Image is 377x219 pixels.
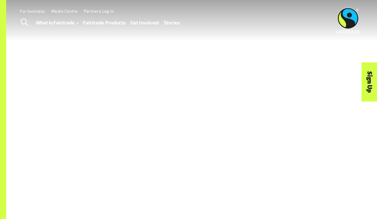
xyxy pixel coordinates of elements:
a: Fairtrade Products [83,18,125,27]
img: Fairtrade Australia New Zealand logo [336,8,360,34]
a: What is Fairtrade [36,18,78,27]
a: Media Centre [51,8,78,14]
a: Stories [164,18,180,27]
a: Toggle Search [17,15,32,30]
a: For business [20,8,45,14]
a: Get Involved [130,18,159,27]
a: Partners Log In [84,8,114,14]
